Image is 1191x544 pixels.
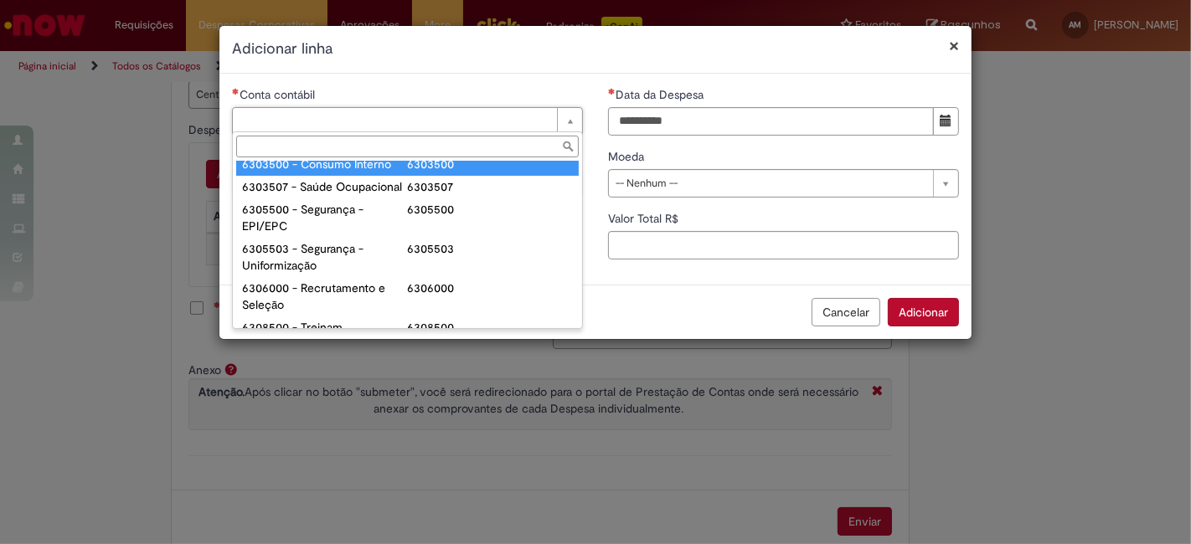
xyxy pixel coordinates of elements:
[407,240,573,257] div: 6305503
[407,319,573,336] div: 6308500
[233,161,582,328] ul: Conta contábil
[407,156,573,172] div: 6303500
[407,178,573,195] div: 6303507
[407,280,573,296] div: 6306000
[242,156,408,172] div: 6303500 - Consumo Interno
[242,178,408,195] div: 6303507 - Saúde Ocupacional
[242,201,408,234] div: 6305500 - Segurança - EPI/EPC
[242,240,408,274] div: 6305503 - Segurança - Uniformização
[242,319,408,352] div: 6308500 - Treinam. [GEOGRAPHIC_DATA]
[242,280,408,313] div: 6306000 - Recrutamento e Seleção
[407,201,573,218] div: 6305500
